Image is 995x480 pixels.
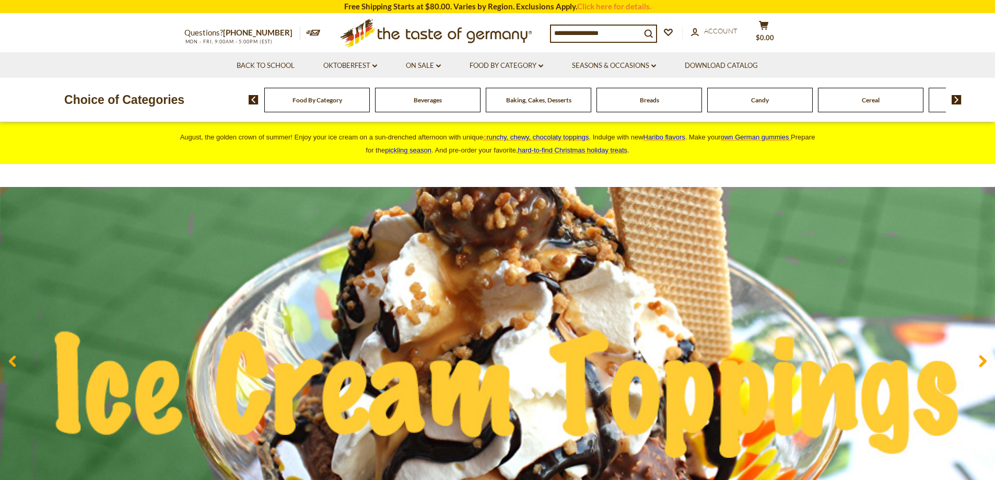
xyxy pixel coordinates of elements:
[385,146,431,154] a: pickling season
[721,133,791,141] a: own German gummies.
[862,96,880,104] a: Cereal
[184,39,273,44] span: MON - FRI, 9:00AM - 5:00PM (EST)
[406,60,441,72] a: On Sale
[685,60,758,72] a: Download Catalog
[506,96,571,104] a: Baking, Cakes, Desserts
[414,96,442,104] a: Beverages
[756,33,774,42] span: $0.00
[748,20,780,46] button: $0.00
[643,133,685,141] a: Haribo flavors
[751,96,769,104] a: Candy
[577,2,651,11] a: Click here for details.
[180,133,815,154] span: August, the golden crown of summer! Enjoy your ice cream on a sun-drenched afternoon with unique ...
[952,95,962,104] img: next arrow
[721,133,789,141] span: own German gummies
[572,60,656,72] a: Seasons & Occasions
[470,60,543,72] a: Food By Category
[292,96,342,104] a: Food By Category
[237,60,295,72] a: Back to School
[640,96,659,104] a: Breads
[323,60,377,72] a: Oktoberfest
[704,27,738,35] span: Account
[223,28,292,37] a: [PHONE_NUMBER]
[483,133,589,141] a: crunchy, chewy, chocolaty toppings
[691,26,738,37] a: Account
[249,95,259,104] img: previous arrow
[486,133,589,141] span: runchy, chewy, chocolaty toppings
[184,26,300,40] p: Questions?
[518,146,629,154] span: .
[518,146,628,154] a: hard-to-find Christmas holiday treats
